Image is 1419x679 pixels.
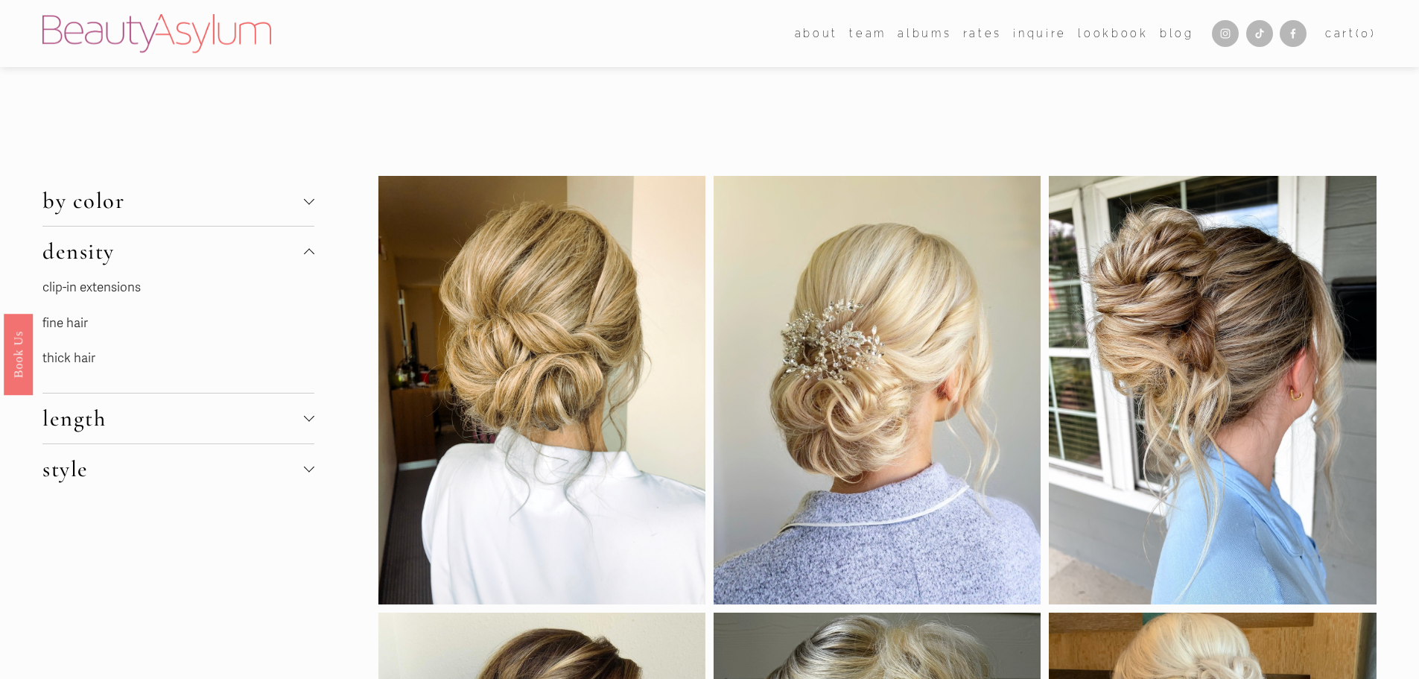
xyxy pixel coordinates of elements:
a: Lookbook [1078,22,1148,44]
button: length [42,394,314,443]
span: ( ) [1356,27,1377,40]
button: by color [42,176,314,226]
a: TikTok [1246,20,1273,47]
a: folder dropdown [795,22,838,44]
span: team [849,24,886,43]
a: 0 items in cart [1325,24,1377,43]
a: Book Us [4,313,33,394]
div: density [42,277,314,393]
a: Rates [963,22,1002,44]
a: albums [898,22,951,44]
a: Facebook [1280,20,1307,47]
span: style [42,455,303,483]
a: thick hair [42,350,95,366]
span: by color [42,187,303,215]
span: 0 [1361,27,1371,40]
button: style [42,444,314,494]
span: length [42,405,303,432]
button: density [42,227,314,277]
a: Instagram [1212,20,1239,47]
a: clip-in extensions [42,280,141,295]
a: Blog [1160,22,1194,44]
span: density [42,238,303,265]
a: Inquire [1013,22,1067,44]
a: fine hair [42,315,88,331]
span: about [795,24,838,43]
img: Beauty Asylum | Bridal Hair &amp; Makeup Charlotte &amp; Atlanta [42,14,271,53]
a: folder dropdown [849,22,886,44]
